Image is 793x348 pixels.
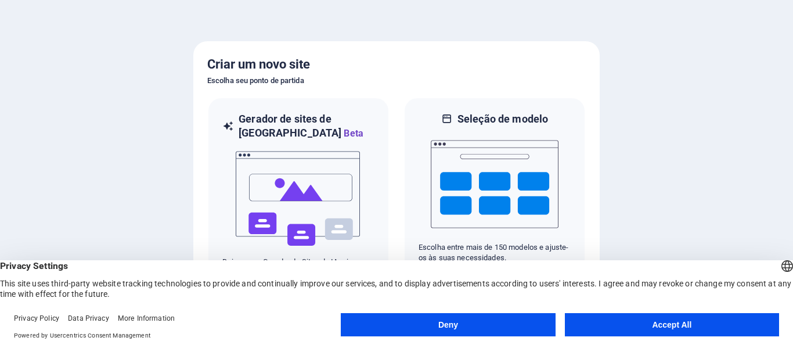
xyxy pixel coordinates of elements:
font: Deixe que o Gerador de Sites de IA crie um site com base em suas informações. [222,257,365,277]
div: Gerador de sites de [GEOGRAPHIC_DATA]BetaaiDeixe que o Gerador de Sites de IA crie um site com ba... [207,97,390,293]
font: Escolha seu ponto de partida [207,76,304,85]
font: Beta [344,128,363,139]
font: Seleção de modelo [457,113,548,125]
font: Gerador de sites de [GEOGRAPHIC_DATA] [239,113,341,139]
font: Criar um novo site [207,57,310,71]
div: Seleção de modeloEscolha entre mais de 150 modelos e ajuste-os às suas necessidades. [403,97,586,293]
font: Escolha entre mais de 150 modelos e ajuste-os às suas necessidades. [419,243,568,262]
img: ai [235,141,362,257]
